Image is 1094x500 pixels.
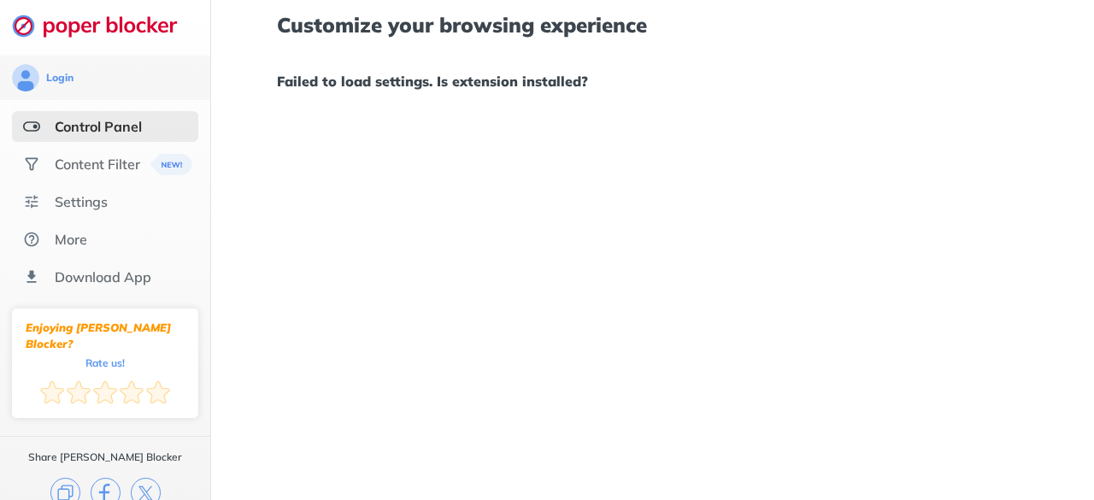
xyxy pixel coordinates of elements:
div: Content Filter [55,156,140,173]
h1: Failed to load settings. Is extension installed? [277,70,1027,92]
img: social.svg [23,156,40,173]
div: Download App [55,268,151,285]
div: Enjoying [PERSON_NAME] Blocker? [26,320,185,352]
div: More [55,231,87,248]
img: download-app.svg [23,268,40,285]
img: avatar.svg [12,64,39,91]
img: features-selected.svg [23,118,40,135]
img: about.svg [23,231,40,248]
div: Rate us! [85,359,125,367]
div: Share [PERSON_NAME] Blocker [28,450,182,464]
div: Login [46,71,74,85]
h1: Customize your browsing experience [277,14,1027,36]
div: Control Panel [55,118,142,135]
div: Settings [55,193,108,210]
img: menuBanner.svg [149,154,191,175]
img: logo-webpage.svg [12,14,196,38]
img: settings.svg [23,193,40,210]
